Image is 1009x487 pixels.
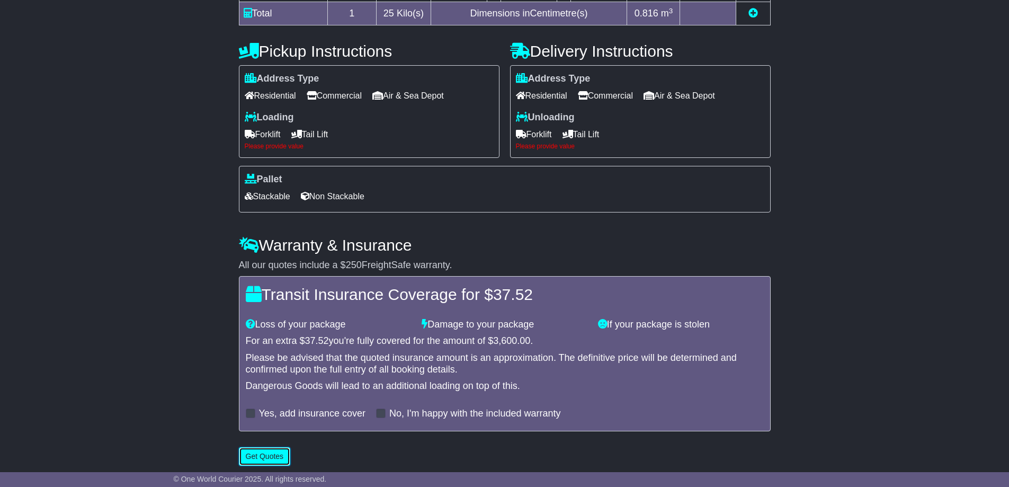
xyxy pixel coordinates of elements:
[510,42,771,60] h4: Delivery Instructions
[245,87,296,104] span: Residential
[389,408,561,420] label: No, I'm happy with the included warranty
[245,174,282,185] label: Pallet
[245,126,281,143] span: Forklift
[493,335,530,346] span: 3,600.00
[562,126,600,143] span: Tail Lift
[307,87,362,104] span: Commercial
[748,8,758,19] a: Add new item
[245,188,290,205] span: Stackable
[372,87,444,104] span: Air & Sea Depot
[346,260,362,270] span: 250
[516,87,567,104] span: Residential
[416,319,593,331] div: Damage to your package
[516,126,552,143] span: Forklift
[516,73,591,85] label: Address Type
[239,2,327,25] td: Total
[245,73,319,85] label: Address Type
[245,143,494,150] div: Please provide value
[291,126,328,143] span: Tail Lift
[431,2,627,25] td: Dimensions in Centimetre(s)
[383,8,394,19] span: 25
[593,319,769,331] div: If your package is stolen
[578,87,633,104] span: Commercial
[644,87,715,104] span: Air & Sea Depot
[301,188,364,205] span: Non Stackable
[305,335,329,346] span: 37.52
[377,2,431,25] td: Kilo(s)
[493,286,533,303] span: 37.52
[240,319,417,331] div: Loss of your package
[239,260,771,271] div: All our quotes include a $ FreightSafe warranty.
[259,408,365,420] label: Yes, add insurance cover
[516,143,765,150] div: Please provide value
[239,236,771,254] h4: Warranty & Insurance
[669,7,673,15] sup: 3
[661,8,673,19] span: m
[246,380,764,392] div: Dangerous Goods will lead to an additional loading on top of this.
[239,42,499,60] h4: Pickup Instructions
[246,335,764,347] div: For an extra $ you're fully covered for the amount of $ .
[327,2,377,25] td: 1
[246,286,764,303] h4: Transit Insurance Coverage for $
[245,112,294,123] label: Loading
[174,475,327,483] span: © One World Courier 2025. All rights reserved.
[635,8,658,19] span: 0.816
[239,447,291,466] button: Get Quotes
[516,112,575,123] label: Unloading
[246,352,764,375] div: Please be advised that the quoted insurance amount is an approximation. The definitive price will...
